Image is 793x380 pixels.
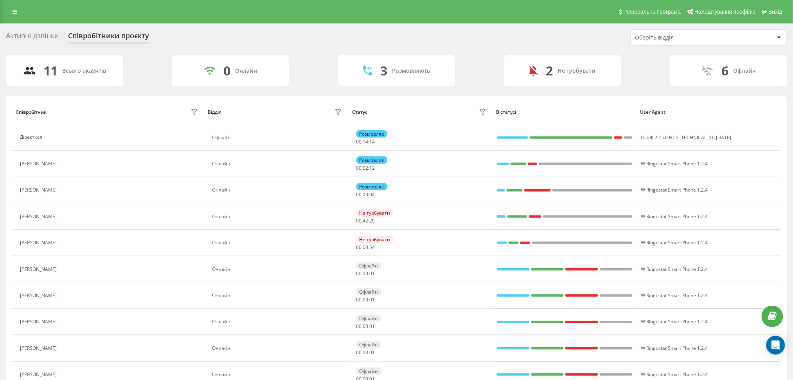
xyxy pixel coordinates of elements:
span: 01 [370,270,375,277]
span: 00 [363,296,369,303]
div: : : [356,245,375,250]
div: Не турбувати [356,209,394,217]
div: : : [356,218,375,224]
div: Всього акаунтів [63,68,106,74]
div: Онлайн [212,187,344,193]
div: : : [356,192,375,197]
span: W Ringostat Smart Phone 1.2.4 [641,186,708,193]
span: Налаштування профілю [694,9,755,15]
div: Онлайн [212,293,344,298]
span: W Ringostat Smart Phone 1.2.4 [641,213,708,220]
div: Онлайн [212,240,344,246]
span: 00 [356,191,362,198]
div: Співробітники проєкту [68,32,149,44]
div: 2 [546,63,553,78]
div: Онлайн [235,68,257,74]
span: W Ringostat Smart Phone 1.2.4 [641,266,708,272]
div: Не турбувати [356,236,394,243]
div: Розмовляють [392,68,430,74]
div: : : [356,324,375,329]
div: Статус [352,109,367,115]
div: Онлайн [212,319,344,324]
div: User Agent [640,109,777,115]
div: Онлайн [212,372,344,377]
div: Онлайн [212,267,344,272]
span: 42 [363,217,369,224]
div: Офлайн [356,288,381,296]
div: [PERSON_NAME] [20,346,59,351]
span: 01 [370,349,375,356]
div: В статусі [496,109,633,115]
div: [PERSON_NAME] [20,293,59,298]
div: : : [356,271,375,276]
span: 14 [363,138,369,145]
div: : : [356,350,375,355]
span: Реферальна програма [624,9,681,15]
span: 00 [356,270,362,277]
span: 04 [370,191,375,198]
div: [PERSON_NAME] [20,187,59,193]
div: Офлайн [356,367,381,375]
div: : : [356,297,375,303]
span: 00 [356,217,362,224]
div: : : [356,165,375,171]
span: 00 [363,323,369,330]
div: [PERSON_NAME] [20,319,59,324]
div: : : [356,139,375,145]
span: Вихід [769,9,782,15]
span: W Ringostat Smart Phone 1.2.4 [641,160,708,167]
div: [PERSON_NAME] [20,240,59,246]
span: 00 [356,244,362,251]
span: 00 [363,349,369,356]
div: Офлайн [356,262,381,269]
div: Офлайн [734,68,756,74]
div: 11 [44,63,58,78]
span: 29 [370,217,375,224]
div: Офлайн [212,135,344,140]
span: 00 [356,296,362,303]
div: Розмовляє [356,130,387,138]
span: 00 [356,349,362,356]
div: Діректкол [20,134,44,140]
span: 01 [370,296,375,303]
span: 01 [370,323,375,330]
div: Онлайн [212,346,344,351]
div: Оберіть відділ [635,34,729,41]
div: [PERSON_NAME] [20,214,59,219]
div: 3 [380,63,387,78]
div: Розмовляє [356,156,387,164]
span: 00 [356,138,362,145]
div: [PERSON_NAME] [20,372,59,377]
div: Активні дзвінки [6,32,59,44]
div: Офлайн [356,341,381,348]
span: Oktell 2.15.0 HCS [TECHNICAL_ID] [DATE] [641,134,732,141]
span: W Ringostat Smart Phone 1.2.4 [641,345,708,351]
span: W Ringostat Smart Phone 1.2.4 [641,371,708,378]
div: Відділ [208,109,222,115]
span: W Ringostat Smart Phone 1.2.4 [641,318,708,325]
span: 12 [370,165,375,171]
span: W Ringostat Smart Phone 1.2.4 [641,239,708,246]
span: 02 [363,165,369,171]
div: [PERSON_NAME] [20,161,59,167]
div: 6 [722,63,729,78]
span: 00 [363,270,369,277]
div: Розмовляє [356,183,387,190]
span: 00 [356,165,362,171]
span: W Ringostat Smart Phone 1.2.4 [641,292,708,299]
div: Співробітник [16,109,47,115]
span: 00 [363,191,369,198]
div: Офлайн [356,315,381,322]
div: [PERSON_NAME] [20,267,59,272]
span: 00 [363,244,369,251]
span: 14 [370,138,375,145]
div: Не турбувати [558,68,596,74]
div: Онлайн [212,214,344,219]
div: Open Intercom Messenger [766,336,785,355]
span: 54 [370,244,375,251]
div: 0 [223,63,230,78]
span: 00 [356,323,362,330]
div: Онлайн [212,161,344,167]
